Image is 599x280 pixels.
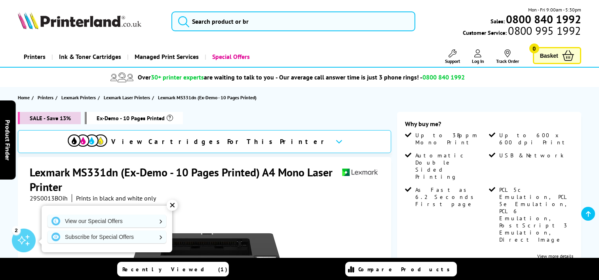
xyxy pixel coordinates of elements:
a: Track Order [496,49,519,64]
a: Lexmark MS331dn (Ex-Demo - 10 Pages Printed) [158,93,259,102]
span: Recently Viewed (1) [122,266,228,273]
span: Lexmark Laser Printers [104,93,150,102]
span: Over are waiting to talk to you [138,73,274,81]
img: Printerland Logo [18,12,141,29]
span: 0 [529,44,539,53]
a: View more details [537,253,573,259]
span: Log In [472,58,484,64]
h1: Lexmark MS331dn (Ex-Demo - 10 Pages Printed) A4 Mono Laser Printer [30,165,342,194]
a: Printers [18,47,51,67]
a: Subscribe for Special Offers [48,231,166,243]
span: View Cartridges For This Printer [111,137,329,146]
a: Basket 0 [533,47,581,64]
span: 0800 840 1992 [422,73,465,81]
i: Prints in black and white only [76,194,156,202]
div: 2 [12,226,21,235]
a: Special Offers [205,47,256,67]
span: PCL 5c Emulation, PCL 5e Emulation, PCL 6 Emulation, PostScript 3 Emulation, Direct Image [499,186,571,243]
span: Basket [540,50,558,61]
span: Ink & Toner Cartridges [59,47,121,67]
span: Sales: [491,17,505,25]
span: Up to 600 x 600 dpi Print [499,132,571,146]
a: 0800 840 1992 [505,15,581,23]
span: SALE - Save 13% [18,112,81,124]
span: As Fast as 6.2 Seconds First page [415,186,487,208]
span: Customer Service: [463,27,581,36]
input: Search product or br [171,11,415,31]
a: Compare Products [345,262,457,276]
a: Support [445,49,460,64]
a: Managed Print Services [127,47,205,67]
span: - Our average call answer time is just 3 phone rings! - [276,73,465,81]
span: Home [18,93,30,102]
div: Why buy me? [405,120,573,132]
a: Lexmark Printers [61,93,98,102]
a: Lexmark Laser Printers [104,93,152,102]
span: Compare Products [358,266,454,273]
a: Home [18,93,32,102]
span: USB & Network [499,152,564,159]
span: box-opened-description [85,112,183,124]
span: 0800 995 1992 [507,27,581,34]
a: Log In [472,49,484,64]
a: Recently Viewed (1) [117,262,229,276]
span: Printers [38,93,53,102]
span: Lexmark Printers [61,93,96,102]
span: Automatic Double Sided Printing [415,152,487,180]
span: 30+ printer experts [151,73,204,81]
img: cmyk-icon.svg [68,134,107,147]
div: ✕ [167,200,178,211]
span: Lexmark MS331dn (Ex-Demo - 10 Pages Printed) [158,93,257,102]
span: 29S0013BOih [30,194,68,202]
img: Lexmark [342,165,378,180]
a: Printers [38,93,55,102]
a: View our Special Offers [48,215,166,227]
span: Mon - Fri 9:00am - 5:30pm [528,6,581,13]
span: Support [445,58,460,64]
span: Up to 38ppm Mono Print [415,132,487,146]
a: Ink & Toner Cartridges [51,47,127,67]
b: 0800 840 1992 [506,12,581,26]
a: Printerland Logo [18,12,162,31]
span: Product Finder [4,120,12,161]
